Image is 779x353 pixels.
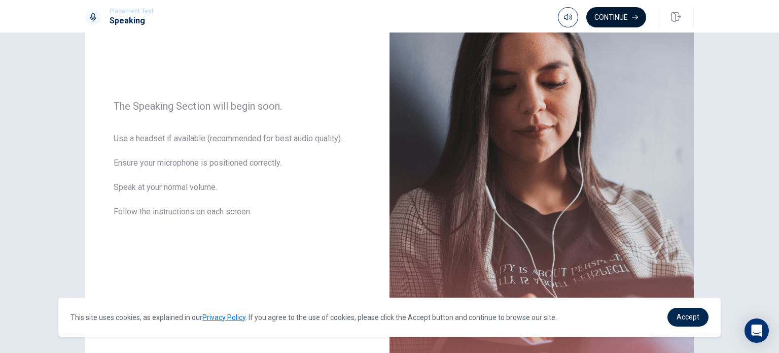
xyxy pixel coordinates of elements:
a: Privacy Policy [202,313,245,322]
span: Accept [677,313,699,321]
h1: Speaking [110,15,154,27]
span: Placement Test [110,8,154,15]
span: This site uses cookies, as explained in our . If you agree to the use of cookies, please click th... [70,313,557,322]
a: dismiss cookie message [667,308,709,327]
div: Open Intercom Messenger [745,318,769,343]
span: The Speaking Section will begin soon. [114,100,361,112]
div: cookieconsent [58,298,721,337]
button: Continue [586,7,646,27]
span: Use a headset if available (recommended for best audio quality). Ensure your microphone is positi... [114,133,361,230]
